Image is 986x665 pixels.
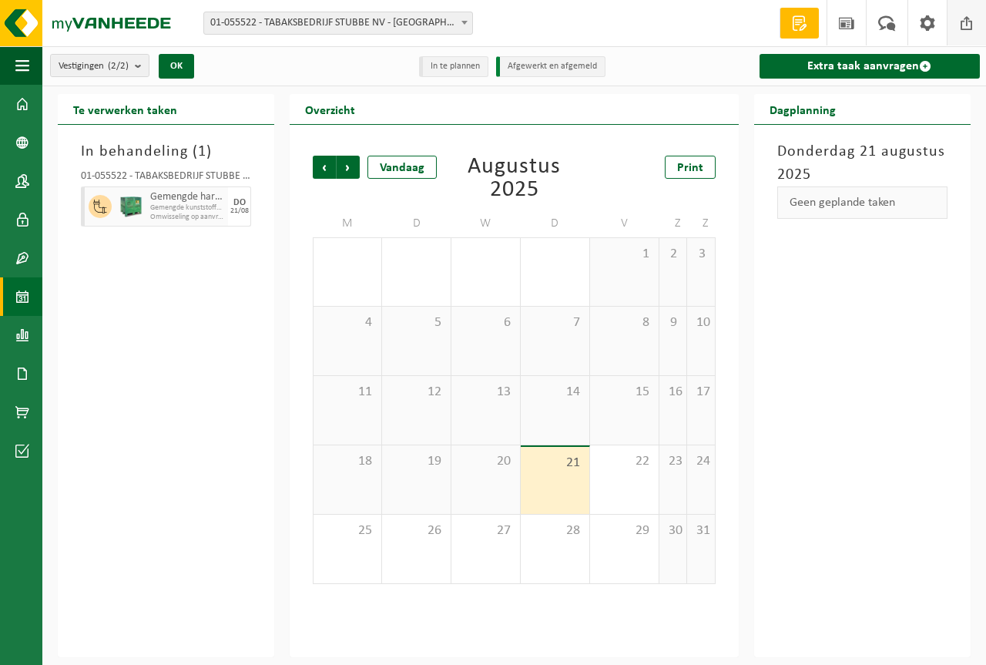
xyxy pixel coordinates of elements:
[695,246,707,263] span: 3
[459,314,512,331] span: 6
[337,156,360,179] span: Volgende
[390,314,443,331] span: 5
[695,384,707,401] span: 17
[667,246,679,263] span: 2
[367,156,437,179] div: Vandaag
[459,384,512,401] span: 13
[459,453,512,470] span: 20
[313,156,336,179] span: Vorige
[108,61,129,71] count: (2/2)
[81,140,251,163] h3: In behandeling ( )
[58,94,193,124] h2: Te verwerken taken
[390,522,443,539] span: 26
[695,314,707,331] span: 10
[390,453,443,470] span: 19
[598,522,651,539] span: 29
[695,453,707,470] span: 24
[677,162,703,174] span: Print
[754,94,851,124] h2: Dagplanning
[528,522,582,539] span: 28
[159,54,194,79] button: OK
[528,455,582,472] span: 21
[382,210,451,237] td: D
[233,198,246,207] div: DO
[528,384,582,401] span: 14
[667,384,679,401] span: 16
[760,54,980,79] a: Extra taak aanvragen
[777,186,947,219] div: Geen geplande taken
[150,203,224,213] span: Gemengde kunststoffen (recycleerbaar), inclusief PVC
[667,453,679,470] span: 23
[204,12,472,34] span: 01-055522 - TABAKSBEDRIJF STUBBE NV - ZONNEBEKE
[198,144,206,160] span: 1
[150,213,224,222] span: Omwisseling op aanvraag - op geplande route (incl. verwerking)
[290,94,371,124] h2: Overzicht
[590,210,659,237] td: V
[459,522,512,539] span: 27
[687,210,716,237] td: Z
[419,56,488,77] li: In te plannen
[321,384,374,401] span: 11
[321,522,374,539] span: 25
[521,210,590,237] td: D
[119,195,143,218] img: PB-HB-1400-HPE-GN-01
[667,522,679,539] span: 30
[777,140,947,186] h3: Donderdag 21 augustus 2025
[598,314,651,331] span: 8
[321,314,374,331] span: 4
[451,210,521,237] td: W
[659,210,688,237] td: Z
[667,314,679,331] span: 9
[50,54,149,77] button: Vestigingen(2/2)
[81,171,251,186] div: 01-055522 - TABAKSBEDRIJF STUBBE NV - [GEOGRAPHIC_DATA]
[695,522,707,539] span: 31
[665,156,716,179] a: Print
[321,453,374,470] span: 18
[150,191,224,203] span: Gemengde harde kunststoffen (PE, PP en PVC), recycleerbaar (industrieel)
[598,453,651,470] span: 22
[528,314,582,331] span: 7
[59,55,129,78] span: Vestigingen
[230,207,249,215] div: 21/08
[496,56,605,77] li: Afgewerkt en afgemeld
[598,246,651,263] span: 1
[313,210,382,237] td: M
[448,156,579,202] div: Augustus 2025
[203,12,473,35] span: 01-055522 - TABAKSBEDRIJF STUBBE NV - ZONNEBEKE
[598,384,651,401] span: 15
[390,384,443,401] span: 12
